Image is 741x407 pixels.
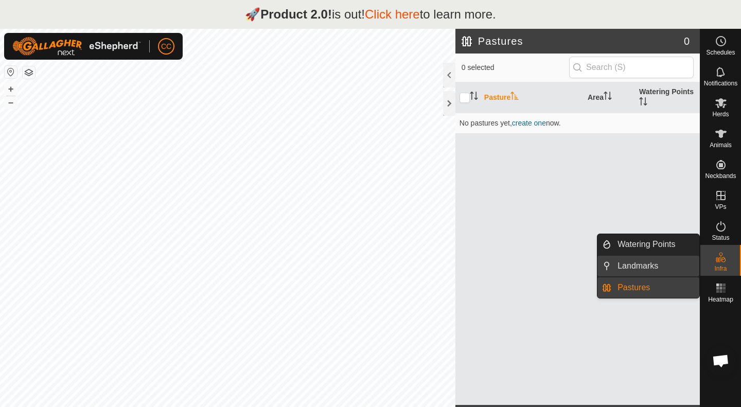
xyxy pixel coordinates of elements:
p-sorticon: Activate to sort [510,93,519,101]
button: – [5,96,17,109]
span: 0 selected [462,62,569,73]
input: Search (S) [569,57,694,78]
th: Watering Points [635,82,700,113]
span: Status [712,235,729,241]
span: Notifications [704,80,737,86]
p-sorticon: Activate to sort [470,93,478,101]
p: 🚀 is out! to learn more. [245,5,496,24]
div: Open chat [705,345,736,376]
p-sorticon: Activate to sort [604,93,612,101]
span: Heatmap [708,296,733,303]
span: Pastures [617,281,650,294]
th: Pasture [480,82,584,113]
span: Herds [712,111,729,117]
a: Pastures [611,277,699,298]
button: + [5,83,17,95]
span: 0 [684,33,690,49]
span: Animals [710,142,732,148]
span: VPs [715,204,726,210]
p-sorticon: Activate to sort [639,99,647,107]
td: No pastures yet [455,113,700,133]
span: Watering Points [617,238,675,251]
img: Gallagher Logo [12,37,141,56]
th: Area [584,82,635,113]
span: Landmarks [617,260,658,272]
strong: Product 2.0! [260,7,332,21]
a: Landmarks [611,256,699,276]
span: create one [512,119,546,127]
li: Pastures [597,277,699,298]
span: Infra [714,266,727,272]
a: Watering Points [611,234,699,255]
li: Landmarks [597,256,699,276]
li: Watering Points [597,234,699,255]
span: Schedules [706,49,735,56]
span: , now. [510,119,561,127]
a: Click here [365,7,420,21]
button: Reset Map [5,66,17,78]
span: CC [161,41,171,52]
span: Neckbands [705,173,736,179]
h2: Pastures [462,35,684,47]
button: Map Layers [23,66,35,79]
